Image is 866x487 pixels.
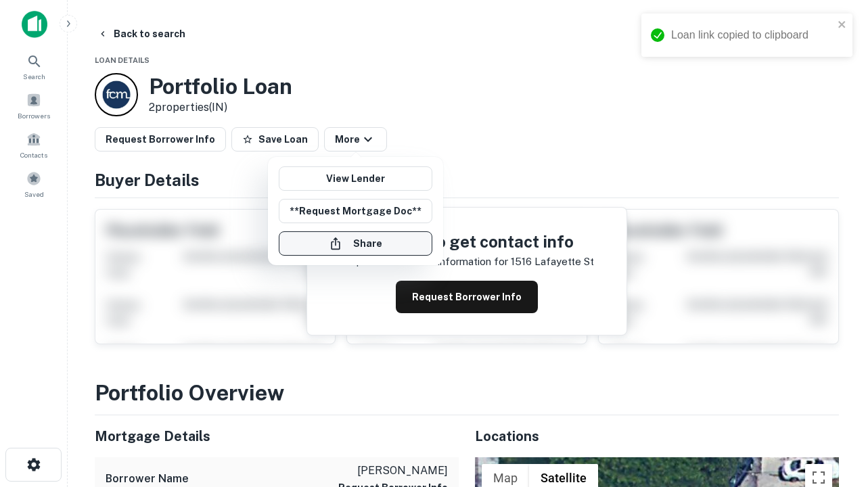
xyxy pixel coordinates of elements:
[279,166,432,191] a: View Lender
[279,199,432,223] button: **Request Mortgage Doc**
[838,19,847,32] button: close
[671,27,834,43] div: Loan link copied to clipboard
[798,335,866,400] iframe: Chat Widget
[279,231,432,256] button: Share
